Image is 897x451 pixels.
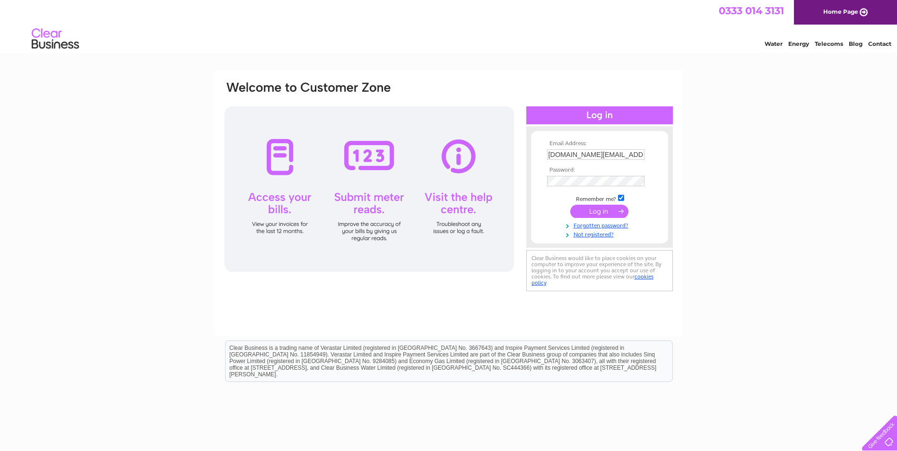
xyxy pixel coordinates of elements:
[815,40,843,47] a: Telecoms
[868,40,891,47] a: Contact
[545,140,654,147] th: Email Address:
[31,25,79,53] img: logo.png
[545,167,654,173] th: Password:
[788,40,809,47] a: Energy
[526,250,673,291] div: Clear Business would like to place cookies on your computer to improve your experience of the sit...
[547,229,654,238] a: Not registered?
[570,205,628,218] input: Submit
[765,40,783,47] a: Water
[545,193,654,203] td: Remember me?
[719,5,784,17] a: 0333 014 3131
[531,273,653,286] a: cookies policy
[849,40,862,47] a: Blog
[547,220,654,229] a: Forgotten password?
[226,5,672,46] div: Clear Business is a trading name of Verastar Limited (registered in [GEOGRAPHIC_DATA] No. 3667643...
